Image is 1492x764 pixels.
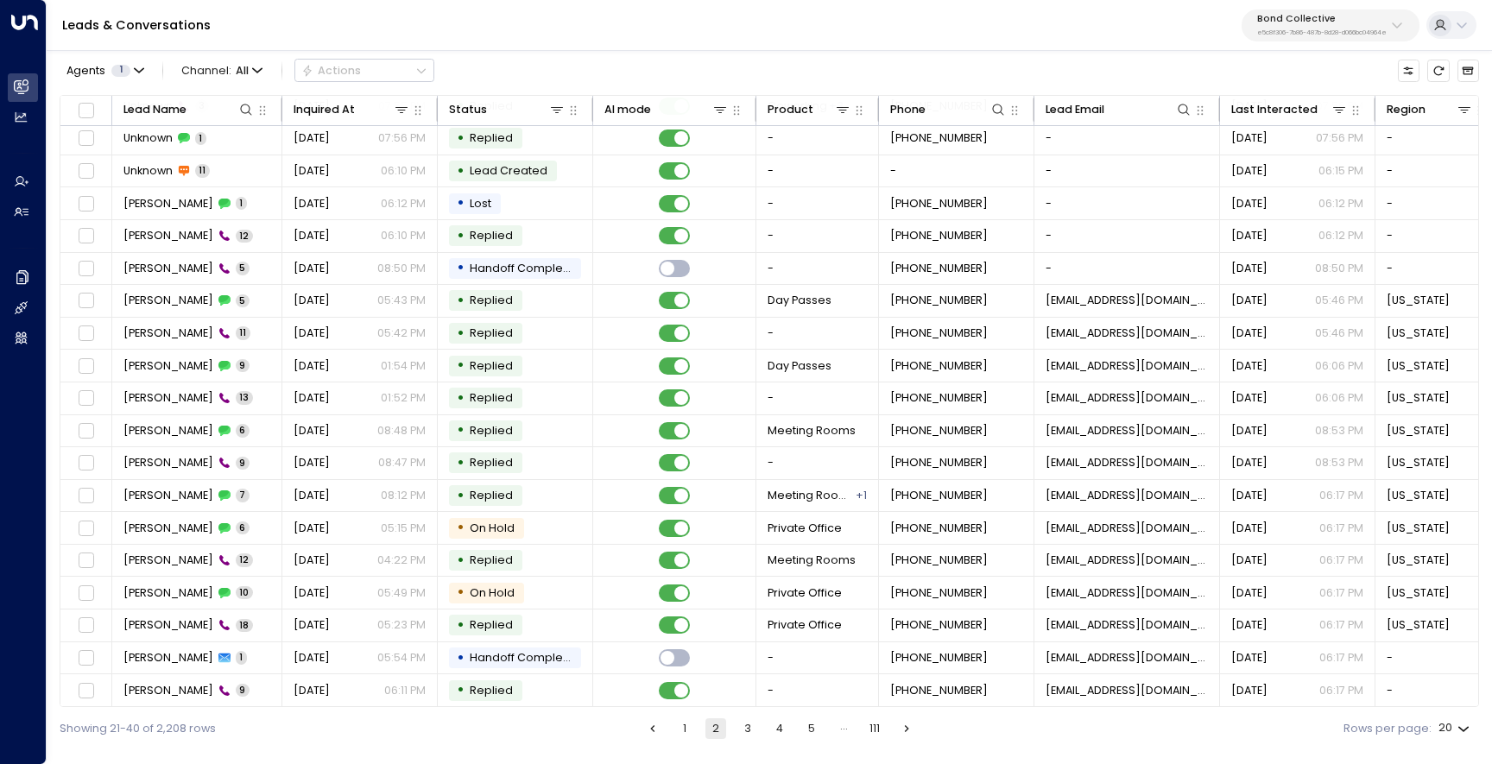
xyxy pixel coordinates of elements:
[123,325,213,341] span: Kim Magloire
[175,60,269,81] span: Channel:
[294,196,330,212] span: Aug 27, 2025
[1231,650,1268,666] span: Aug 20, 2025
[236,262,250,275] span: 5
[768,100,813,119] div: Product
[470,325,513,340] span: Replied
[470,521,515,535] span: On Hold
[381,390,426,406] p: 01:52 PM
[768,488,855,503] span: Meeting Rooms
[236,294,250,307] span: 5
[1231,423,1268,439] span: Aug 21, 2025
[457,320,465,347] div: •
[1318,228,1363,243] p: 06:12 PM
[1046,521,1209,536] span: Prgolden@aol.com
[457,450,465,477] div: •
[381,163,426,179] p: 06:10 PM
[1387,325,1450,341] span: New York
[236,359,250,372] span: 9
[864,718,885,739] button: Go to page 111
[76,486,96,506] span: Toggle select row
[294,163,330,179] span: Aug 29, 2025
[294,325,330,341] span: Aug 29, 2025
[294,617,330,633] span: Aug 14, 2025
[890,358,988,374] span: +19174461744
[1319,521,1363,536] p: 06:17 PM
[381,488,426,503] p: 08:12 PM
[123,196,213,212] span: Morgan Hensley
[1231,130,1268,146] span: Aug 29, 2025
[457,223,465,249] div: •
[1387,585,1450,601] span: New York
[756,318,879,350] td: -
[1387,358,1450,374] span: New York
[1387,293,1450,308] span: New York
[457,677,465,704] div: •
[62,16,211,34] a: Leads & Conversations
[195,164,210,177] span: 11
[294,650,330,666] span: Aug 14, 2025
[236,684,250,697] span: 9
[890,423,988,439] span: +19174461744
[756,674,879,706] td: -
[1046,617,1209,633] span: Prgolden@aol.com
[1438,717,1473,740] div: 20
[123,423,213,439] span: Kim Magloire
[76,356,96,376] span: Toggle select row
[457,255,465,281] div: •
[294,683,330,698] span: Aug 15, 2025
[833,718,854,739] div: …
[66,66,105,77] span: Agents
[301,64,361,78] div: Actions
[642,718,918,739] nav: pagination navigation
[890,650,988,666] span: +19174461744
[890,390,988,406] span: +19174461744
[294,358,330,374] span: Aug 22, 2025
[457,352,465,379] div: •
[1231,261,1268,276] span: Jul 29, 2025
[756,187,879,219] td: -
[377,293,426,308] p: 05:43 PM
[1387,100,1426,119] div: Region
[236,521,250,534] span: 6
[384,683,426,698] p: 06:11 PM
[123,228,213,243] span: Morgan Hensley
[294,100,411,119] div: Inquired At
[449,100,566,119] div: Status
[294,293,330,308] span: Aug 29, 2025
[294,455,330,470] span: Aug 21, 2025
[1231,358,1268,374] span: Aug 25, 2025
[756,253,879,285] td: -
[123,390,213,406] span: Kim Magloire
[470,617,513,632] span: Replied
[1387,488,1450,503] span: New York
[1231,683,1268,698] span: Aug 20, 2025
[756,155,879,187] td: -
[111,65,130,77] span: 1
[457,287,465,314] div: •
[756,382,879,414] td: -
[1046,683,1209,698] span: Prgolden@aol.com
[1034,220,1220,252] td: -
[470,552,513,567] span: Replied
[236,553,253,566] span: 12
[768,100,852,119] div: Product
[1231,196,1268,212] span: Aug 29, 2025
[1257,29,1387,36] p: e5c8f306-7b86-487b-8d28-d066bc04964e
[1387,617,1450,633] span: New York
[195,132,206,145] span: 1
[890,100,926,119] div: Phone
[737,718,758,739] button: Go to page 3
[236,65,249,77] span: All
[381,228,426,243] p: 06:10 PM
[236,197,247,210] span: 1
[294,261,330,276] span: Jul 29, 2025
[294,585,330,601] span: Aug 14, 2025
[1231,552,1268,568] span: Aug 20, 2025
[470,455,513,470] span: Replied
[470,228,513,243] span: Replied
[768,358,831,374] span: Day Passes
[890,455,988,470] span: +19174461744
[378,455,426,470] p: 08:47 PM
[457,385,465,412] div: •
[1046,455,1209,470] span: Prgolden@aol.com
